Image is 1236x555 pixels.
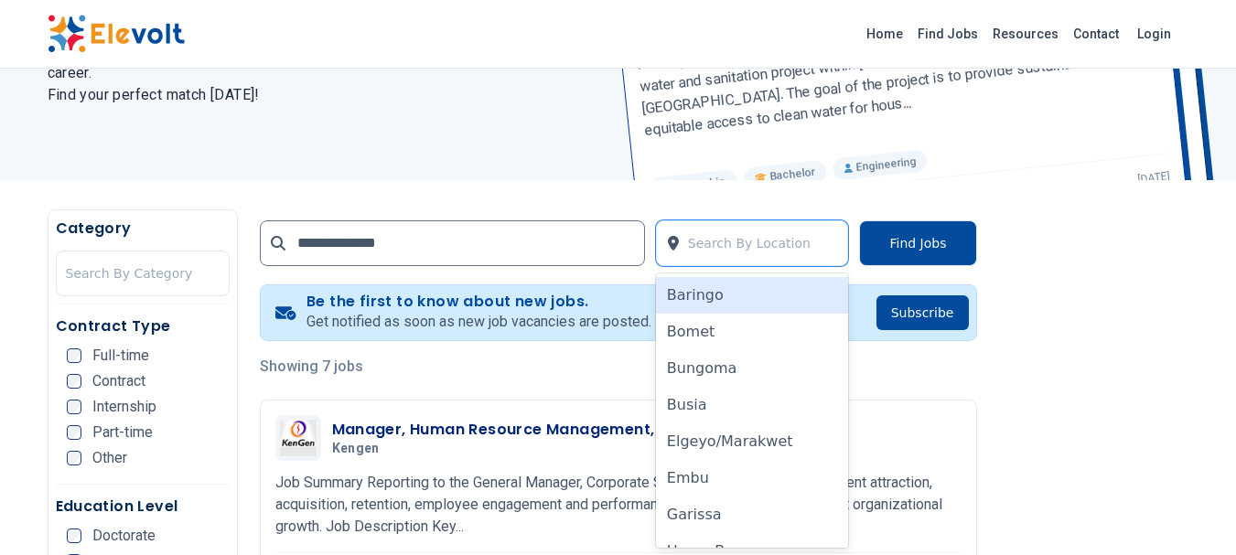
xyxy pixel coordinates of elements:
p: Showing 7 jobs [260,356,977,378]
a: Login [1126,16,1182,52]
span: Internship [92,400,156,414]
h2: Explore exciting roles with leading companies and take the next big step in your career. Find you... [48,40,597,106]
input: Internship [67,400,81,414]
a: Find Jobs [910,19,985,48]
span: Contract [92,374,145,389]
img: Elevolt [48,15,185,53]
iframe: Chat Widget [1145,467,1236,555]
div: Garissa [656,496,849,533]
h5: Education Level [56,496,230,518]
a: Home [859,19,910,48]
span: Kengen [332,441,380,457]
a: Resources [985,19,1066,48]
input: Full-time [67,348,81,363]
span: Doctorate [92,528,156,543]
p: Job Summary Reporting to the General Manager, Corporate Services, the role manages talent attract... [275,472,962,538]
div: Elgeyo/Marakwet [656,423,849,460]
input: Contract [67,374,81,389]
span: Part-time [92,425,153,440]
h5: Contract Type [56,315,230,337]
input: Part-time [67,425,81,440]
div: Bungoma [656,350,849,387]
div: Baringo [656,277,849,314]
a: Contact [1066,19,1126,48]
input: Other [67,451,81,465]
div: Bomet [656,314,849,350]
button: Find Jobs [859,220,976,266]
div: Embu [656,460,849,496]
button: Subscribe [876,295,969,330]
span: Full-time [92,348,149,363]
span: Other [92,451,127,465]
h4: Be the first to know about new jobs. [306,293,651,311]
div: Busia [656,387,849,423]
input: Doctorate [67,528,81,543]
h3: Manager, Human Resource Management, KGN 3 [332,419,705,441]
p: Get notified as soon as new job vacancies are posted. [306,311,651,333]
h5: Category [56,218,230,240]
img: Kengen [280,420,317,456]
